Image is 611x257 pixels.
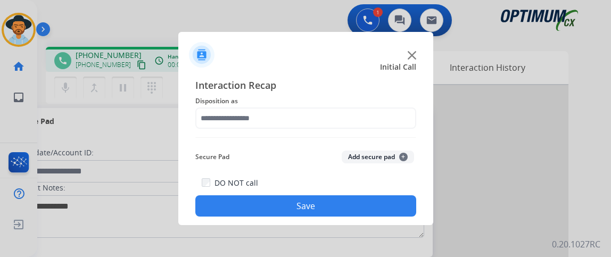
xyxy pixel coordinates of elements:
[195,137,416,138] img: contact-recap-line.svg
[399,153,408,161] span: +
[189,42,214,68] img: contactIcon
[380,62,416,72] span: Initial Call
[214,178,258,188] label: DO NOT call
[552,238,600,251] p: 0.20.1027RC
[195,78,416,95] span: Interaction Recap
[195,195,416,217] button: Save
[195,151,229,163] span: Secure Pad
[342,151,414,163] button: Add secure pad+
[195,95,416,107] span: Disposition as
